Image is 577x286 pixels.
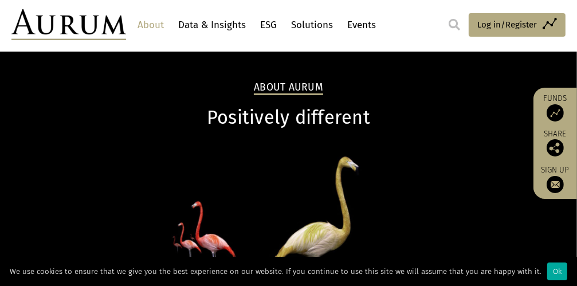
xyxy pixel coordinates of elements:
div: Ok [547,263,567,280]
h2: About Aurum [254,81,323,95]
img: Aurum [11,9,126,40]
a: Sign up [539,165,571,193]
img: Share this post [547,139,564,156]
a: ESG [257,14,280,36]
a: Data & Insights [175,14,249,36]
img: Sign up to our newsletter [547,176,564,193]
a: Log in/Register [469,13,566,37]
h1: Positively different [11,107,566,129]
img: search.svg [449,19,460,30]
a: Events [344,14,379,36]
a: About [135,14,167,36]
a: Solutions [288,14,336,36]
span: Log in/Register [477,18,537,32]
a: Funds [539,93,571,122]
img: Access Funds [547,104,564,122]
div: Share [539,130,571,156]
